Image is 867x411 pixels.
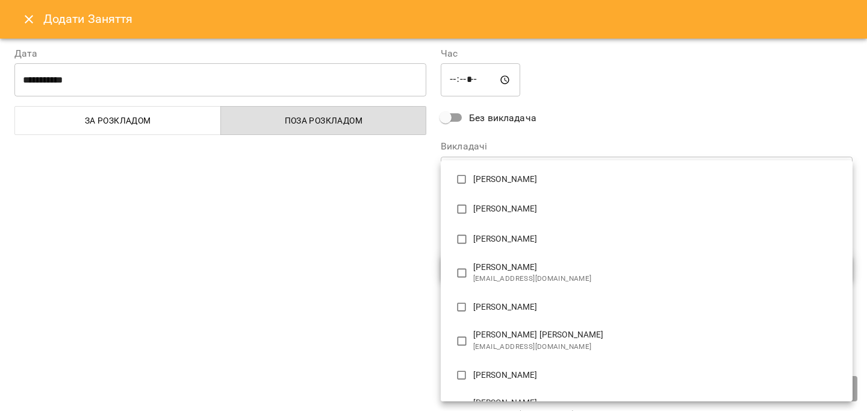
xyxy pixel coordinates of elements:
p: [PERSON_NAME] [473,233,843,245]
p: [PERSON_NAME] [PERSON_NAME] [473,329,843,341]
span: [EMAIL_ADDRESS][DOMAIN_NAME] [473,273,843,285]
p: [PERSON_NAME] [473,174,843,186]
p: [PERSON_NAME] [473,301,843,313]
p: [PERSON_NAME] [473,203,843,215]
p: [PERSON_NAME] [473,369,843,381]
p: [PERSON_NAME] [473,397,843,409]
p: [PERSON_NAME] [473,262,843,274]
span: [EMAIL_ADDRESS][DOMAIN_NAME] [473,341,843,353]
